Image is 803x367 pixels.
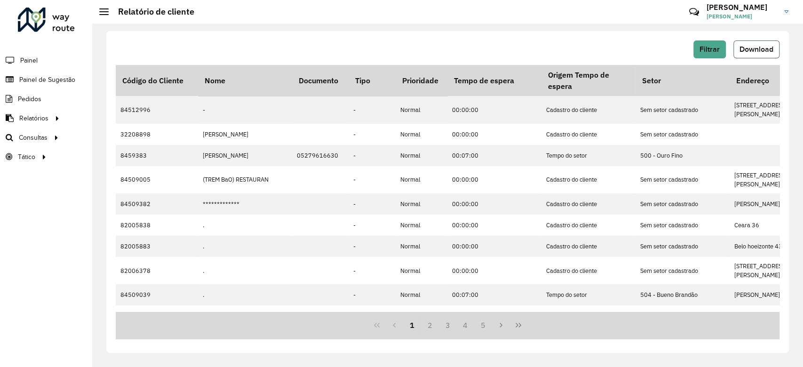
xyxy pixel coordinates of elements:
[636,236,730,257] td: Sem setor cadastrado
[447,284,541,305] td: 00:07:00
[116,193,198,215] td: 84509382
[292,145,349,166] td: 05279616630
[541,166,636,193] td: Cadastro do cliente
[198,284,292,305] td: .
[509,316,527,334] button: Last Page
[116,284,198,305] td: 84509039
[447,124,541,145] td: 00:00:00
[116,257,198,284] td: 82006378
[636,305,730,333] td: Sem setor cadastrado
[396,145,447,166] td: Normal
[447,236,541,257] td: 00:00:00
[403,316,421,334] button: 1
[396,284,447,305] td: Normal
[707,3,777,12] h3: [PERSON_NAME]
[684,2,704,22] a: Contato Rápido
[20,56,38,65] span: Painel
[396,215,447,236] td: Normal
[396,257,447,284] td: Normal
[349,257,396,284] td: -
[456,316,474,334] button: 4
[396,166,447,193] td: Normal
[349,193,396,215] td: -
[541,257,636,284] td: Cadastro do cliente
[541,96,636,123] td: Cadastro do cliente
[116,305,198,333] td: 84509154
[700,45,720,53] span: Filtrar
[707,12,777,21] span: [PERSON_NAME]
[116,124,198,145] td: 32208898
[447,65,541,96] th: Tempo de espera
[447,305,541,333] td: 00:00:00
[447,145,541,166] td: 00:07:00
[447,166,541,193] td: 00:00:00
[447,96,541,123] td: 00:00:00
[349,96,396,123] td: -
[541,284,636,305] td: Tempo do setor
[349,124,396,145] td: -
[349,284,396,305] td: -
[636,193,730,215] td: Sem setor cadastrado
[198,145,292,166] td: [PERSON_NAME]
[109,7,194,17] h2: Relatório de cliente
[116,215,198,236] td: 82005838
[636,145,730,166] td: 500 - Ouro Fino
[447,257,541,284] td: 00:00:00
[19,113,48,123] span: Relatórios
[198,166,292,193] td: (TREM BaO) RESTAURAN
[541,193,636,215] td: Cadastro do cliente
[636,257,730,284] td: Sem setor cadastrado
[541,65,636,96] th: Origem Tempo de espera
[18,94,41,104] span: Pedidos
[541,236,636,257] td: Cadastro do cliente
[19,75,75,85] span: Painel de Sugestão
[349,236,396,257] td: -
[116,236,198,257] td: 82005883
[421,316,439,334] button: 2
[198,65,292,96] th: Nome
[18,152,35,162] span: Tático
[116,65,198,96] th: Código do Cliente
[541,145,636,166] td: Tempo do setor
[198,236,292,257] td: .
[396,305,447,333] td: Normal
[739,45,773,53] span: Download
[396,193,447,215] td: Normal
[693,40,726,58] button: Filtrar
[198,215,292,236] td: .
[198,124,292,145] td: [PERSON_NAME]
[541,124,636,145] td: Cadastro do cliente
[439,316,457,334] button: 3
[349,145,396,166] td: -
[636,96,730,123] td: Sem setor cadastrado
[396,96,447,123] td: Normal
[349,215,396,236] td: -
[396,65,447,96] th: Prioridade
[636,65,730,96] th: Setor
[733,40,779,58] button: Download
[636,124,730,145] td: Sem setor cadastrado
[198,305,292,333] td: .
[396,236,447,257] td: Normal
[492,316,510,334] button: Next Page
[447,193,541,215] td: 00:00:00
[116,145,198,166] td: 8459383
[541,215,636,236] td: Cadastro do cliente
[396,124,447,145] td: Normal
[198,96,292,123] td: -
[349,305,396,333] td: -
[636,166,730,193] td: Sem setor cadastrado
[474,316,492,334] button: 5
[636,215,730,236] td: Sem setor cadastrado
[116,96,198,123] td: 84512996
[447,215,541,236] td: 00:00:00
[116,166,198,193] td: 84509005
[292,65,349,96] th: Documento
[349,65,396,96] th: Tipo
[636,284,730,305] td: 504 - Bueno Brandão
[198,257,292,284] td: .
[541,305,636,333] td: Cadastro do cliente
[349,166,396,193] td: -
[19,133,48,143] span: Consultas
